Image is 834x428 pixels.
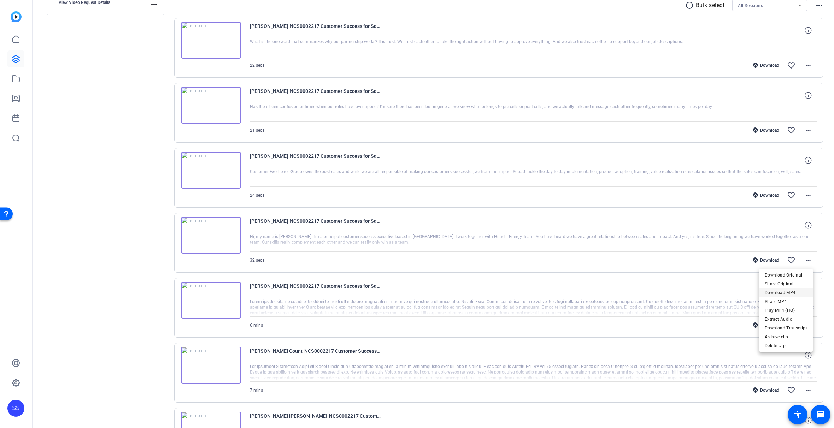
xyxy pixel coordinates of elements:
[765,333,807,341] span: Archive clip
[765,341,807,350] span: Delete clip
[765,280,807,288] span: Share Original
[765,271,807,279] span: Download Original
[765,289,807,297] span: Download MP4
[765,324,807,332] span: Download Transcript
[765,297,807,306] span: Share MP4
[765,315,807,323] span: Extract Audio
[765,306,807,315] span: Play MP4 (HQ)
